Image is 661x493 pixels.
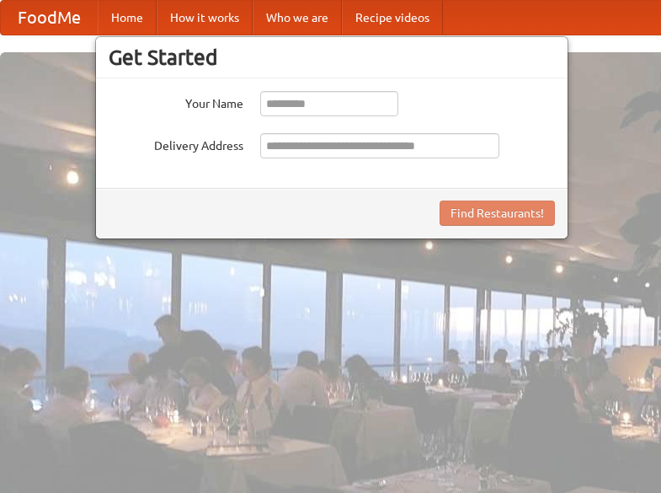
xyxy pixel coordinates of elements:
[109,45,555,70] h3: Get Started
[342,1,443,35] a: Recipe videos
[109,133,243,154] label: Delivery Address
[1,1,98,35] a: FoodMe
[253,1,342,35] a: Who we are
[98,1,157,35] a: Home
[157,1,253,35] a: How it works
[440,201,555,226] button: Find Restaurants!
[109,91,243,112] label: Your Name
